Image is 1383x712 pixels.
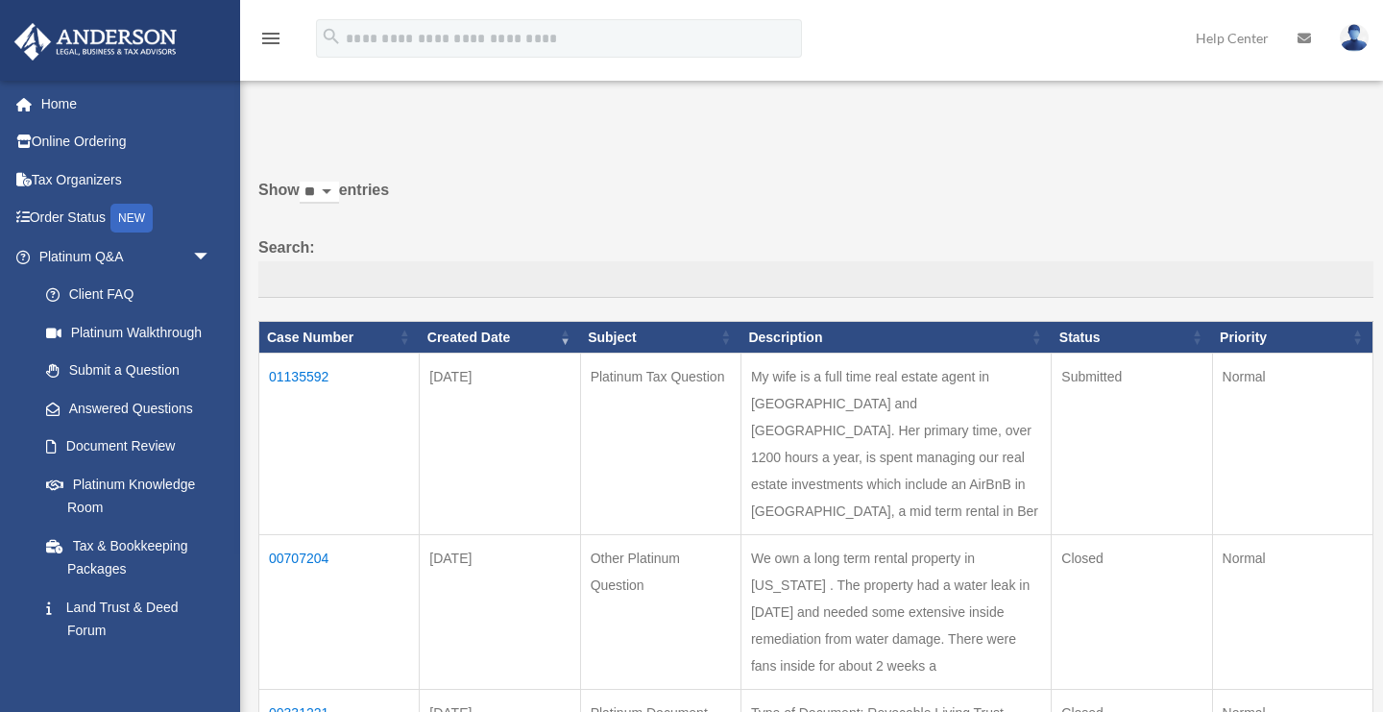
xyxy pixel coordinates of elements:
td: [DATE] [420,354,580,535]
a: Home [13,85,240,123]
a: Client FAQ [27,276,230,314]
td: 00707204 [259,535,420,690]
th: Case Number: activate to sort column ascending [259,321,420,354]
img: Anderson Advisors Platinum Portal [9,23,182,61]
a: Tax Organizers [13,160,240,199]
a: menu [259,34,282,50]
i: menu [259,27,282,50]
span: arrow_drop_down [192,237,230,277]
th: Priority: activate to sort column ascending [1212,321,1372,354]
td: Platinum Tax Question [580,354,740,535]
label: Search: [258,234,1373,298]
i: search [321,26,342,47]
a: Tax & Bookkeeping Packages [27,527,230,588]
td: [DATE] [420,535,580,690]
td: Normal [1212,535,1372,690]
th: Description: activate to sort column ascending [740,321,1051,354]
input: Search: [258,261,1373,298]
td: Closed [1052,535,1212,690]
a: Platinum Walkthrough [27,313,230,352]
img: User Pic [1340,24,1369,52]
a: Land Trust & Deed Forum [27,588,230,650]
th: Subject: activate to sort column ascending [580,321,740,354]
th: Status: activate to sort column ascending [1052,321,1212,354]
a: Online Ordering [13,123,240,161]
a: Platinum Knowledge Room [27,465,230,527]
a: Order StatusNEW [13,199,240,238]
label: Show entries [258,177,1373,223]
td: 01135592 [259,354,420,535]
td: Submitted [1052,354,1212,535]
td: Other Platinum Question [580,535,740,690]
td: We own a long term rental property in [US_STATE] . The property had a water leak in [DATE] and ne... [740,535,1051,690]
select: Showentries [300,182,339,204]
div: NEW [110,204,153,233]
a: Document Review [27,428,230,466]
a: Submit a Question [27,352,230,390]
a: Answered Questions [27,389,221,428]
td: My wife is a full time real estate agent in [GEOGRAPHIC_DATA] and [GEOGRAPHIC_DATA]. Her primary ... [740,354,1051,535]
a: Platinum Q&Aarrow_drop_down [13,237,230,276]
th: Created Date: activate to sort column ascending [420,321,580,354]
td: Normal [1212,354,1372,535]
